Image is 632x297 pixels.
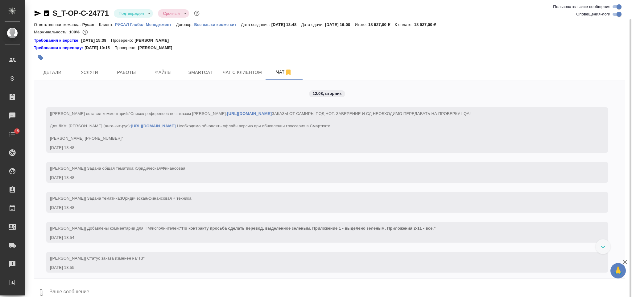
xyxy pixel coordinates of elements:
div: Подтвержден [114,9,153,18]
span: Юридическая/Финансовая [134,166,185,171]
p: 100% [69,30,81,34]
div: [DATE] 13:55 [50,265,586,271]
button: Срочный [161,11,181,16]
span: 🙏 [613,264,623,277]
div: Нажми, чтобы открыть папку с инструкцией [34,45,85,51]
a: Требования к переводу: [34,45,85,51]
a: [URL][DOMAIN_NAME] [227,111,272,116]
p: Дата сдачи: [301,22,325,27]
span: [[PERSON_NAME]] Статус заказа изменен на [50,256,145,261]
p: 12.08, вторник [313,91,342,97]
button: Скопировать ссылку [43,10,50,17]
span: Услуги [75,69,104,76]
span: Детали [38,69,67,76]
p: [DATE] 15:38 [81,37,111,44]
span: "По контракту просьба сделать перевод, выделенное зеленым. Приложение 1 - выделено зеленым, Прило... [180,226,436,231]
button: Добавить тэг [34,51,48,65]
p: 18 927,00 ₽ [368,22,395,27]
button: Скопировать ссылку для ЯМессенджера [34,10,41,17]
span: Чат [269,68,299,76]
p: [DATE] 16:00 [325,22,355,27]
p: Дата создания: [241,22,271,27]
span: Юридическая/финансовая + техника [121,196,191,201]
p: Маржинальность: [34,30,69,34]
p: К оплате: [395,22,414,27]
span: [[PERSON_NAME]] Добавлены комментарии для ПМ/исполнителей: [50,226,436,231]
p: Проверено: [111,37,135,44]
span: Работы [112,69,141,76]
a: S_T-OP-C-24771 [52,9,109,17]
span: Пользовательские сообщения [553,4,610,10]
p: [DATE] 10:15 [85,45,114,51]
a: РУСАЛ Глобал Менеджмент [115,22,176,27]
p: Проверено: [114,45,138,51]
span: Файлы [149,69,178,76]
span: Smartcat [186,69,215,76]
div: Подтвержден [158,9,189,18]
button: Подтвержден [117,11,146,16]
p: Ответственная команда: [34,22,82,27]
a: Требования к верстке: [34,37,81,44]
p: [DATE] 13:48 [271,22,301,27]
div: Нажми, чтобы открыть папку с инструкцией [34,37,81,44]
span: Чат с клиентом [223,69,262,76]
span: [[PERSON_NAME]] Задана общая тематика: [50,166,185,171]
span: Оповещения-логи [576,11,610,17]
div: [DATE] 13:48 [50,145,586,151]
button: Доп статусы указывают на важность/срочность заказа [193,9,201,17]
span: 15 [11,128,23,134]
svg: Отписаться [285,69,292,76]
div: [DATE] 13:54 [50,235,586,241]
span: [[PERSON_NAME]] Задана тематика: [50,196,192,201]
div: [DATE] 13:48 [50,205,586,211]
p: Договор: [176,22,194,27]
p: [PERSON_NAME] [138,45,177,51]
p: Клиент: [99,22,115,27]
p: Русал [82,22,99,27]
p: Итого: [355,22,368,27]
div: [DATE] 13:48 [50,175,586,181]
a: [URL][DOMAIN_NAME]. [131,124,177,128]
a: 15 [2,126,23,142]
button: 0.00 RUB; [81,28,89,36]
a: Все языки кроме кит [194,22,241,27]
span: "Список референсов по заказам [PERSON_NAME]: ЗАКАЗЫ ОТ САМИРЫ ПОД НОТ. ЗАВЕРЕНИЕ И СД НЕОБХОДИМО ... [50,111,471,141]
p: [PERSON_NAME] [134,37,173,44]
button: 🙏 [610,263,626,278]
span: "ТЗ" [137,256,145,261]
p: 18 927,00 ₽ [414,22,441,27]
span: [[PERSON_NAME] оставил комментарий: [50,111,471,141]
